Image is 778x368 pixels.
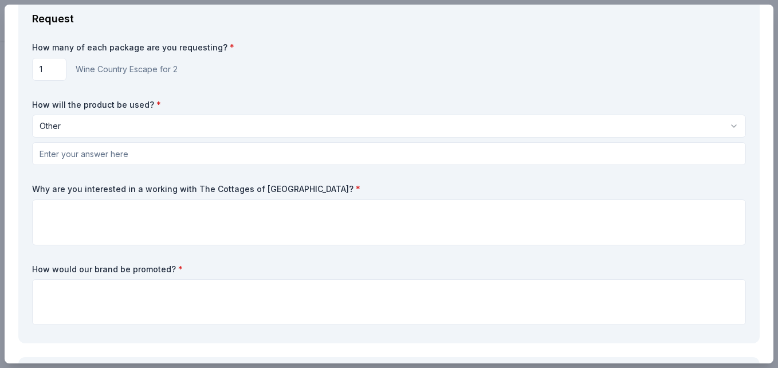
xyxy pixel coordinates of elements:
div: Request [32,10,746,28]
label: How will the product be used? [32,99,746,111]
label: Why are you interested in a working with The Cottages of [GEOGRAPHIC_DATA]? [32,183,746,195]
label: How many of each package are you requesting? [32,42,746,53]
input: Enter your answer here [32,142,746,165]
label: How would our brand be promoted? [32,264,746,275]
div: Wine Country Escape for 2 [76,62,178,76]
